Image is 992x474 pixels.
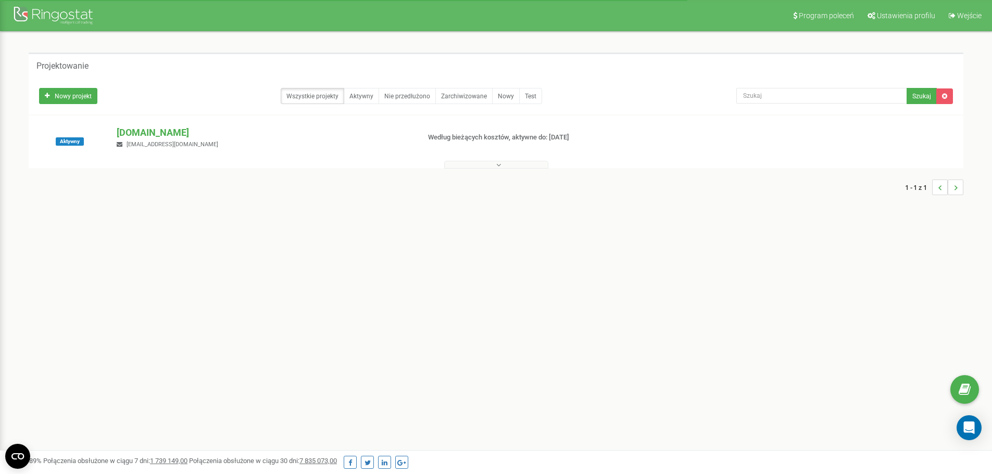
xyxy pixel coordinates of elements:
[286,93,338,100] font: Wszystkie projekty
[117,127,189,138] font: [DOMAIN_NAME]
[428,133,569,141] font: Według bieżących kosztów, aktywne do: [DATE]
[349,93,373,100] font: Aktywny
[492,88,520,104] a: Nowy
[905,183,927,192] font: 1 - 1 z 1
[281,88,344,104] a: Wszystkie projekty
[189,457,299,465] font: Połączenia obsłużone w ciągu 30 dni:
[60,138,80,144] font: Aktywny
[441,93,487,100] font: Zarchiwizowane
[344,88,379,104] a: Aktywny
[150,457,187,465] font: 1 739 149,00
[384,93,430,100] font: Nie przedłużono
[127,141,218,148] font: [EMAIL_ADDRESS][DOMAIN_NAME]
[957,415,982,440] div: Open Intercom Messenger
[55,93,92,100] font: Nowy projekt
[43,457,150,465] font: Połączenia obsłużone w ciągu 7 dni:
[736,88,907,104] input: Szukaj
[907,88,937,104] button: Szukaj
[498,93,514,100] font: Nowy
[39,88,97,104] a: Nowy projekt
[877,11,935,20] font: Ustawienia profilu
[36,61,89,71] font: Projektowanie
[905,169,963,206] nav: ...
[519,88,542,104] a: Test
[525,93,536,100] font: Test
[957,11,982,20] font: Wejście
[799,11,854,20] font: Program poleceń
[912,93,931,100] font: Szukaj
[299,457,337,465] font: 7 835 073,00
[435,88,493,104] a: Zarchiwizowane
[5,444,30,469] button: Open CMP widget
[379,88,436,104] a: Nie przedłużono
